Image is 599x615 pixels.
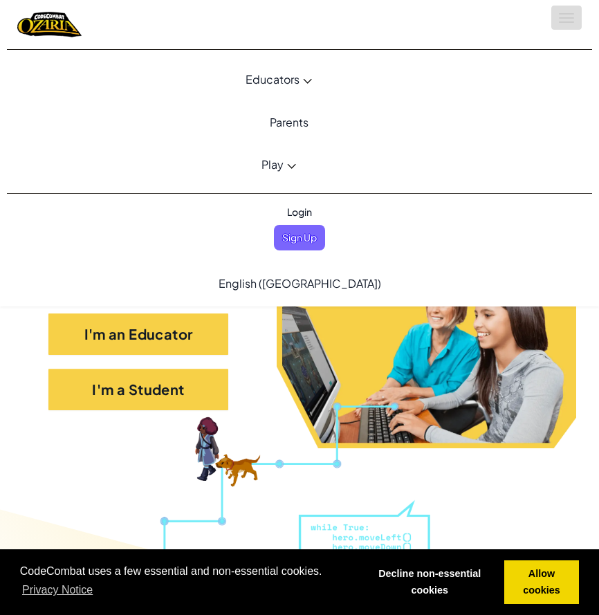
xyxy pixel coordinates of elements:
img: Home [17,10,82,39]
button: I'm an Educator [48,313,228,355]
a: deny cookies [360,560,499,605]
a: allow cookies [504,560,579,605]
button: Login [279,199,320,225]
a: Ozaria by CodeCombat logo [17,10,82,39]
span: English ([GEOGRAPHIC_DATA]) [219,276,381,291]
a: learn more about cookies [20,580,95,600]
span: Play [261,157,284,172]
a: English ([GEOGRAPHIC_DATA]) [212,264,388,302]
button: I'm a Student [48,369,228,410]
a: Parents [7,103,571,140]
span: CodeCombat uses a few essential and non-essential cookies. [20,563,349,600]
button: Sign Up [274,225,325,250]
span: Educators [246,72,299,86]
